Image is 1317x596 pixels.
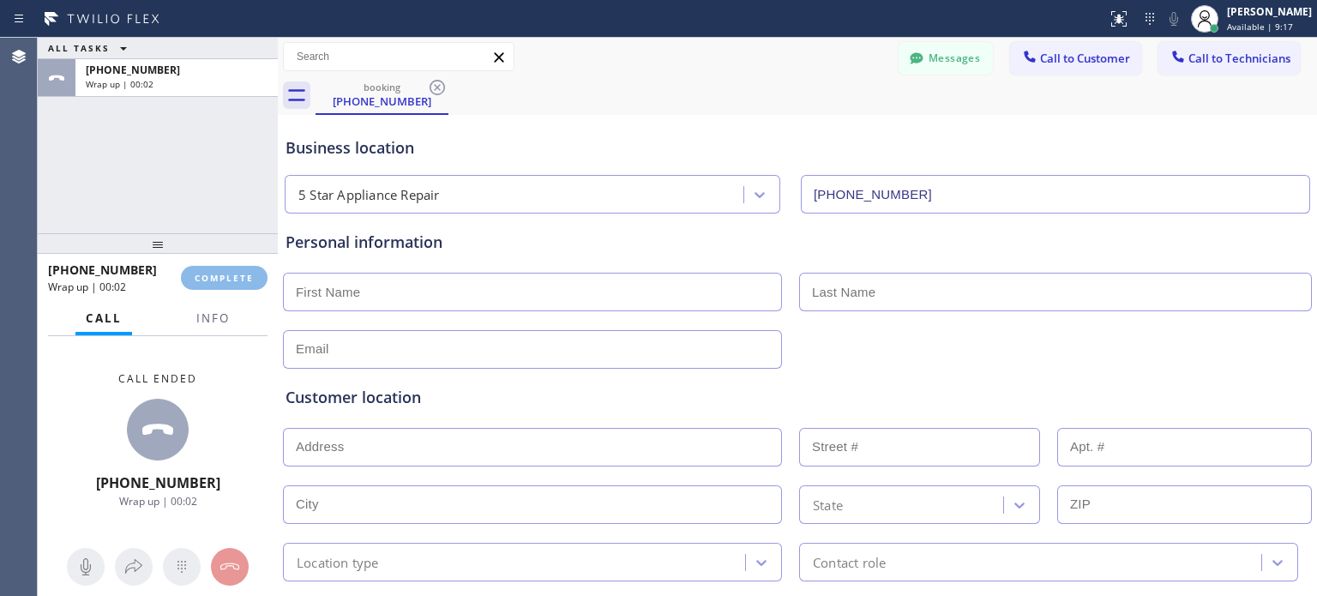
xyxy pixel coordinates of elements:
span: Call [86,310,122,326]
input: Last Name [799,273,1312,311]
span: COMPLETE [195,272,254,284]
input: Street # [799,428,1040,467]
button: Hang up [211,548,249,586]
span: Info [196,310,230,326]
button: Call to Technicians [1158,42,1300,75]
span: [PHONE_NUMBER] [86,63,180,77]
span: Call to Customer [1040,51,1130,66]
div: (305) 438-4100 [317,76,447,113]
div: Personal information [286,231,1309,254]
div: Customer location [286,386,1309,409]
button: Call [75,302,132,335]
div: Location type [297,552,379,572]
span: Wrap up | 00:02 [119,494,197,509]
div: Business location [286,136,1309,160]
span: Wrap up | 00:02 [48,280,126,294]
div: State [813,495,843,515]
div: [PERSON_NAME] [1227,4,1312,19]
span: Call to Technicians [1188,51,1290,66]
input: ZIP [1057,485,1312,524]
span: [PHONE_NUMBER] [48,262,157,278]
span: ALL TASKS [48,42,110,54]
button: Call to Customer [1010,42,1141,75]
input: Address [283,428,782,467]
input: City [283,485,782,524]
input: Search [284,43,514,70]
span: [PHONE_NUMBER] [96,473,220,492]
button: Open dialpad [163,548,201,586]
button: COMPLETE [181,266,268,290]
div: booking [317,81,447,93]
button: Open directory [115,548,153,586]
div: 5 Star Appliance Repair [298,185,440,205]
span: Call ended [118,371,197,386]
button: Messages [899,42,993,75]
button: ALL TASKS [38,38,144,58]
button: Info [186,302,240,335]
button: Mute [1162,7,1186,31]
input: First Name [283,273,782,311]
span: Available | 9:17 [1227,21,1293,33]
span: Wrap up | 00:02 [86,78,153,90]
input: Phone Number [801,175,1310,214]
div: Contact role [813,552,886,572]
div: [PHONE_NUMBER] [317,93,447,109]
button: Mute [67,548,105,586]
input: Email [283,330,782,369]
input: Apt. # [1057,428,1312,467]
